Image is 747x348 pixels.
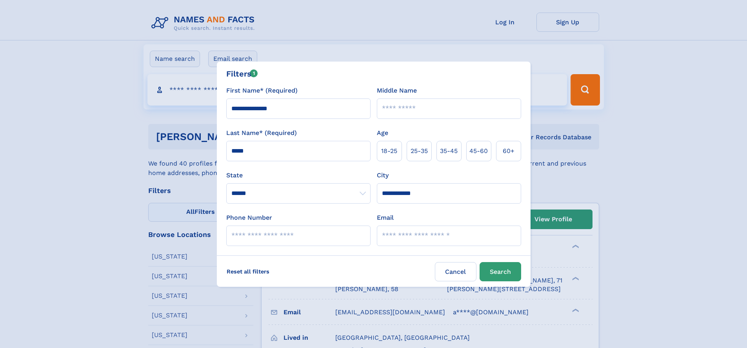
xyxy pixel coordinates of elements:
[226,213,272,222] label: Phone Number
[381,146,397,156] span: 18‑25
[226,86,298,95] label: First Name* (Required)
[226,171,371,180] label: State
[469,146,488,156] span: 45‑60
[411,146,428,156] span: 25‑35
[377,128,388,138] label: Age
[377,86,417,95] label: Middle Name
[435,262,476,281] label: Cancel
[222,262,274,281] label: Reset all filters
[480,262,521,281] button: Search
[226,128,297,138] label: Last Name* (Required)
[377,171,389,180] label: City
[377,213,394,222] label: Email
[503,146,514,156] span: 60+
[440,146,458,156] span: 35‑45
[226,68,258,80] div: Filters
